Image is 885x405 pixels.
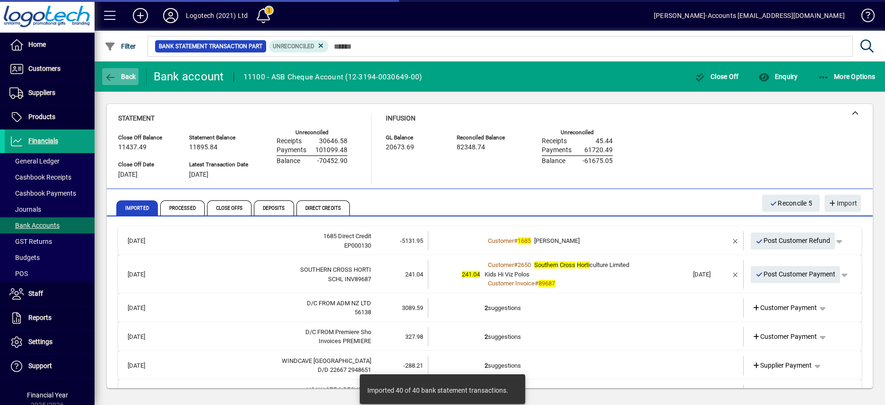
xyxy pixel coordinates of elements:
[367,386,508,395] div: Imported 40 of 40 bank statement transactions.
[189,135,248,141] span: Statement Balance
[28,290,43,297] span: Staff
[159,42,262,51] span: Bank Statement Transaction Part
[118,293,861,322] mat-expansion-panel-header: [DATE]D/C FROM ADM NZ LTD561383089.592suggestionsCustomer Payment
[596,138,613,145] span: 45.44
[28,137,58,145] span: Financials
[400,237,423,244] span: -5131.95
[457,144,485,151] span: 82348.74
[756,68,800,85] button: Enquiry
[123,385,167,404] td: [DATE]
[9,254,40,261] span: Budgets
[485,327,688,346] td: suggestions
[485,271,529,278] span: Kids Hi Viz Polos
[118,255,861,293] mat-expansion-panel-header: [DATE]SOUTHERN CROSS HORTISCHL INV89687241.04241.04Customer#2650Southern Cross Horticulture Limit...
[693,270,728,279] div: [DATE]
[156,7,186,24] button: Profile
[269,40,329,52] mat-chip: Reconciliation Status: Unreconciled
[186,8,248,23] div: Logotech (2021) Ltd
[5,250,95,266] a: Budgets
[5,201,95,217] a: Journals
[488,261,514,268] span: Customer
[167,385,371,395] div: JJS WASTE & RECYCLIN
[295,129,329,136] label: Unreconciled
[485,362,488,369] b: 2
[755,233,831,249] span: Post Customer Refund
[485,356,688,375] td: suggestions
[485,236,534,246] a: Customer#1685
[534,261,558,268] em: Southern
[577,261,590,268] em: Horti
[9,190,76,197] span: Cashbook Payments
[102,68,139,85] button: Back
[535,280,538,287] span: #
[123,298,167,318] td: [DATE]
[28,362,52,370] span: Support
[167,336,371,346] div: Invoices PREMIERE
[28,89,55,96] span: Suppliers
[561,129,594,136] label: Unreconciled
[485,304,488,311] b: 2
[534,237,580,244] span: [PERSON_NAME]
[28,113,55,121] span: Products
[27,391,68,399] span: Financial Year
[542,157,565,165] span: Balance
[485,298,688,318] td: suggestions
[160,200,205,215] span: Processed
[5,105,95,129] a: Products
[518,261,531,268] span: 2650
[167,365,371,375] div: D/D 22667 2948651
[5,169,95,185] a: Cashbook Receipts
[5,217,95,233] a: Bank Accounts
[402,304,423,311] span: 3089.59
[116,200,158,215] span: Imported
[752,332,817,342] span: Customer Payment
[28,314,52,321] span: Reports
[518,237,531,244] em: 1685
[189,144,217,151] span: 11895.84
[762,195,820,212] button: Reconcile 5
[654,8,845,23] div: [PERSON_NAME]-Accounts [EMAIL_ADDRESS][DOMAIN_NAME]
[386,135,442,141] span: GL Balance
[694,73,739,80] span: Close Off
[102,38,139,55] button: Filter
[5,81,95,105] a: Suppliers
[118,171,138,179] span: [DATE]
[104,73,136,80] span: Back
[167,299,371,308] div: D/C FROM ADM NZ LTD
[9,238,52,245] span: GST Returns
[5,233,95,250] a: GST Returns
[167,356,371,366] div: WINDCAVE NEW ZEALAND
[457,135,513,141] span: Reconciled Balance
[542,146,572,154] span: Payments
[123,356,167,375] td: [DATE]
[167,265,371,275] div: SOUTHERN CROSS HORTI
[5,33,95,57] a: Home
[9,173,71,181] span: Cashbook Receipts
[5,282,95,306] a: Staff
[5,153,95,169] a: General Ledger
[189,171,208,179] span: [DATE]
[315,146,347,154] span: 101099.48
[207,200,252,215] span: Close Offs
[9,222,60,229] span: Bank Accounts
[9,206,41,213] span: Journals
[118,144,147,151] span: 11437.49
[273,43,314,50] span: Unreconciled
[403,362,423,369] span: -288.21
[9,157,60,165] span: General Ledger
[485,260,534,270] a: Customer#2650
[167,308,371,317] div: 56138
[584,146,613,154] span: 61720.49
[277,146,306,154] span: Payments
[118,135,175,141] span: Close Off Balance
[118,322,861,351] mat-expansion-panel-header: [DATE]D/C FROM Premiere ShoInvoices PREMIERE327.982suggestionsCustomer Payment
[751,233,835,250] button: Post Customer Refund
[167,327,371,337] div: D/C FROM Premiere Sho
[125,7,156,24] button: Add
[816,68,878,85] button: More Options
[538,280,555,287] em: 89687
[728,267,743,282] button: Remove
[854,2,873,33] a: Knowledge Base
[123,260,167,289] td: [DATE]
[28,65,61,72] span: Customers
